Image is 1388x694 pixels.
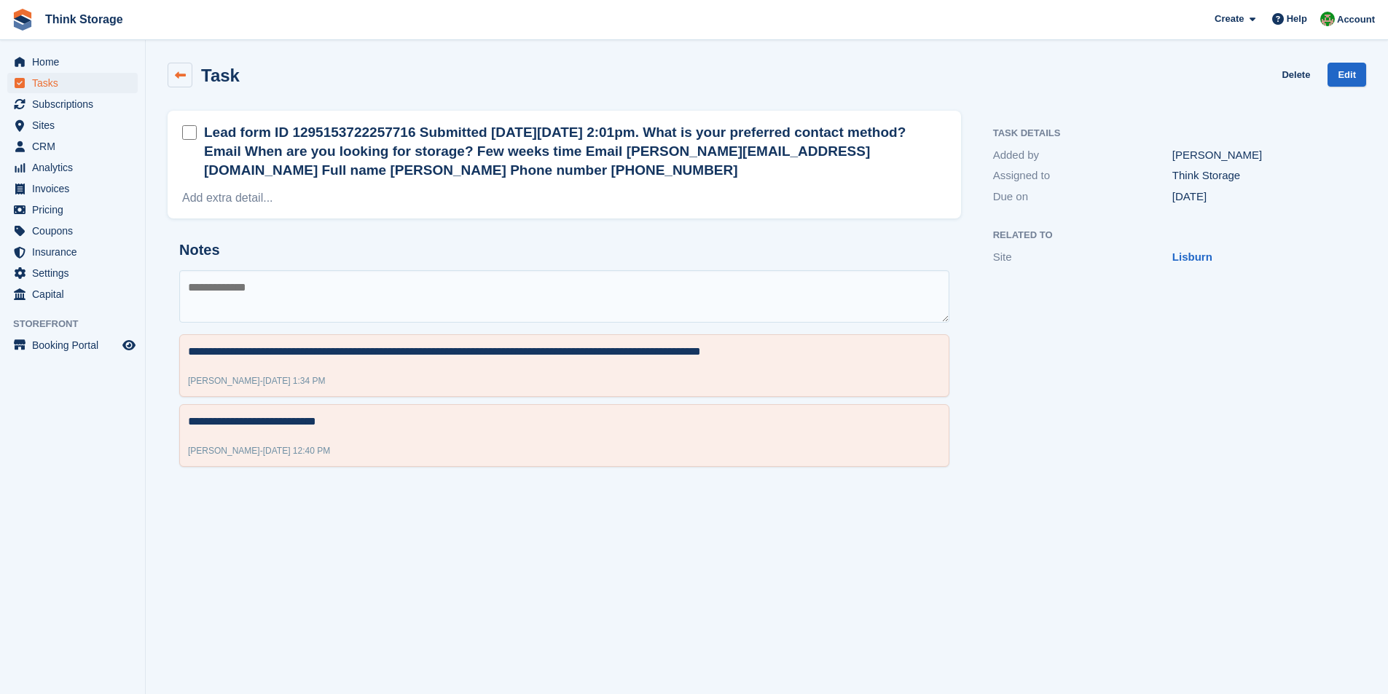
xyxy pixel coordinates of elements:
[7,242,138,262] a: menu
[1215,12,1244,26] span: Create
[32,200,119,220] span: Pricing
[7,157,138,178] a: menu
[188,446,260,456] span: [PERSON_NAME]
[32,73,119,93] span: Tasks
[993,128,1352,139] h2: Task Details
[188,376,260,386] span: [PERSON_NAME]
[1172,147,1352,164] div: [PERSON_NAME]
[32,157,119,178] span: Analytics
[32,94,119,114] span: Subscriptions
[7,221,138,241] a: menu
[32,242,119,262] span: Insurance
[7,73,138,93] a: menu
[1172,251,1212,263] a: Lisburn
[188,374,326,387] div: -
[7,284,138,304] a: menu
[188,444,330,457] div: -
[993,147,1172,164] div: Added by
[12,9,34,31] img: stora-icon-8386f47178a22dfd0bd8f6a31ec36ba5ce8667c1dd55bd0f319d3a0aa187defe.svg
[1172,167,1352,184] div: Think Storage
[993,167,1172,184] div: Assigned to
[7,178,138,199] a: menu
[39,7,129,31] a: Think Storage
[1320,12,1335,26] img: Sarah Mackie
[32,178,119,199] span: Invoices
[32,115,119,135] span: Sites
[204,123,946,180] h2: Lead form ID 1295153722257716 Submitted [DATE][DATE] 2:01pm. What is your preferred contact metho...
[263,446,330,456] span: [DATE] 12:40 PM
[32,52,119,72] span: Home
[993,249,1172,266] div: Site
[120,336,138,354] a: Preview store
[993,189,1172,205] div: Due on
[182,192,273,204] a: Add extra detail...
[7,335,138,355] a: menu
[1282,63,1310,87] a: Delete
[1328,63,1366,87] a: Edit
[201,66,240,85] h2: Task
[7,52,138,72] a: menu
[179,242,949,259] h2: Notes
[32,263,119,283] span: Settings
[7,200,138,220] a: menu
[7,263,138,283] a: menu
[263,376,326,386] span: [DATE] 1:34 PM
[1172,189,1352,205] div: [DATE]
[32,335,119,355] span: Booking Portal
[13,317,145,331] span: Storefront
[32,136,119,157] span: CRM
[7,115,138,135] a: menu
[1287,12,1307,26] span: Help
[32,284,119,304] span: Capital
[7,136,138,157] a: menu
[32,221,119,241] span: Coupons
[993,230,1352,241] h2: Related to
[7,94,138,114] a: menu
[1337,12,1375,27] span: Account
